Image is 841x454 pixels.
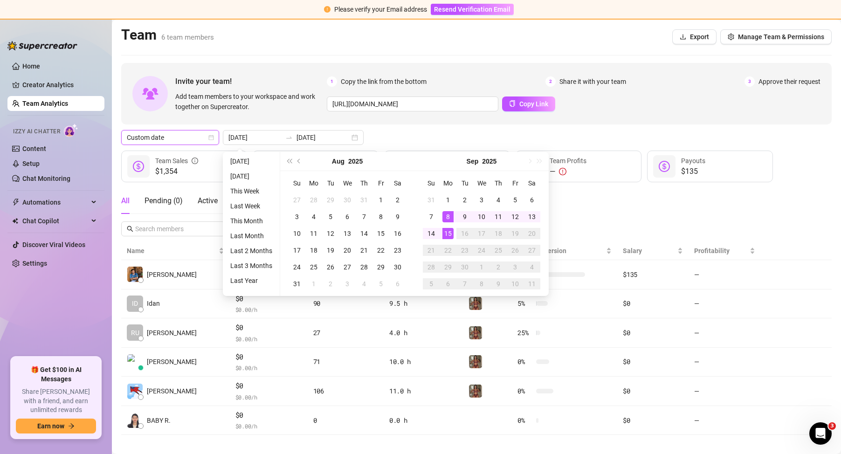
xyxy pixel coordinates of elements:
img: Greek [469,326,482,339]
span: search [127,226,133,232]
td: 2025-09-25 [490,242,507,259]
input: Start date [228,132,282,143]
th: Mo [440,175,456,192]
div: 4 [308,211,319,222]
span: [PERSON_NAME] [147,357,197,367]
div: 6 [442,278,454,289]
td: 2025-09-05 [507,192,524,208]
div: 9 [459,211,470,222]
td: 2025-10-09 [490,275,507,292]
td: 2025-09-23 [456,242,473,259]
div: 4.0 h [389,328,457,338]
td: 2025-09-02 [456,192,473,208]
button: Last year (Control + left) [284,152,294,171]
button: Export [672,29,717,44]
td: 2025-07-31 [356,192,372,208]
span: exclamation-circle [324,6,331,13]
div: 27 [291,194,303,206]
span: exclamation-circle [559,168,566,175]
th: Fr [372,175,389,192]
td: 2025-10-11 [524,275,540,292]
td: 2025-10-04 [524,259,540,275]
div: 27 [313,328,378,338]
div: 1 [375,194,386,206]
td: 2025-10-01 [473,259,490,275]
div: $0 [623,328,682,338]
td: 2025-10-08 [473,275,490,292]
span: Chat Copilot [22,213,89,228]
li: Last 3 Months [227,260,276,271]
td: 2025-09-11 [490,208,507,225]
td: 2025-07-28 [305,192,322,208]
span: Earn now [37,422,64,430]
span: dollar-circle [133,161,144,172]
span: Resend Verification Email [434,6,510,13]
td: 2025-08-19 [322,242,339,259]
th: Name [121,242,230,260]
div: 10 [476,211,487,222]
li: Last 2 Months [227,245,276,256]
td: 2025-09-27 [524,242,540,259]
span: $135 [681,166,705,177]
span: Name [127,246,217,256]
div: 25 [308,261,319,273]
td: 2025-09-01 [305,275,322,292]
div: 8 [442,211,454,222]
span: Payouts [681,157,705,165]
a: Creator Analytics [22,77,97,92]
div: 20 [342,245,353,256]
span: Automations [22,195,89,210]
div: 21 [358,245,370,256]
div: 14 [358,228,370,239]
div: 20 [526,228,538,239]
td: 2025-09-04 [490,192,507,208]
td: 2025-08-27 [339,259,356,275]
div: 2 [493,261,504,273]
span: setting [728,34,734,40]
div: 16 [459,228,470,239]
td: 2025-07-29 [322,192,339,208]
th: Sa [524,175,540,192]
span: copy [509,100,516,107]
th: Sa [389,175,406,192]
td: 2025-08-08 [372,208,389,225]
td: 2025-09-18 [490,225,507,242]
td: 2025-09-17 [473,225,490,242]
button: Choose a month [332,152,345,171]
div: — [550,166,586,177]
a: Home [22,62,40,70]
div: 14 [426,228,437,239]
div: 25 [493,245,504,256]
div: 31 [291,278,303,289]
td: 2025-09-29 [440,259,456,275]
iframe: Intercom live chat [809,422,832,445]
span: thunderbolt [12,199,20,206]
div: 27 [526,245,538,256]
td: 2025-09-16 [456,225,473,242]
td: 2025-10-05 [423,275,440,292]
div: 11 [308,228,319,239]
span: Team Profits [550,157,586,165]
div: 15 [375,228,386,239]
span: $0 [235,322,302,333]
button: Previous month (PageUp) [294,152,304,171]
td: 2025-07-27 [289,192,305,208]
div: 5 [426,278,437,289]
span: Profitability [694,247,730,255]
div: 12 [325,228,336,239]
td: 2025-09-03 [339,275,356,292]
div: 28 [358,261,370,273]
div: 28 [426,261,437,273]
div: 29 [325,194,336,206]
th: Th [356,175,372,192]
th: We [339,175,356,192]
div: 9 [392,211,403,222]
div: 10.0 h [389,357,457,367]
div: All [121,195,130,206]
td: 2025-09-15 [440,225,456,242]
td: 2025-09-04 [356,275,372,292]
li: Last Month [227,230,276,241]
div: 6 [342,211,353,222]
img: Chester Tagayun… [127,267,143,282]
td: 2025-08-17 [289,242,305,259]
